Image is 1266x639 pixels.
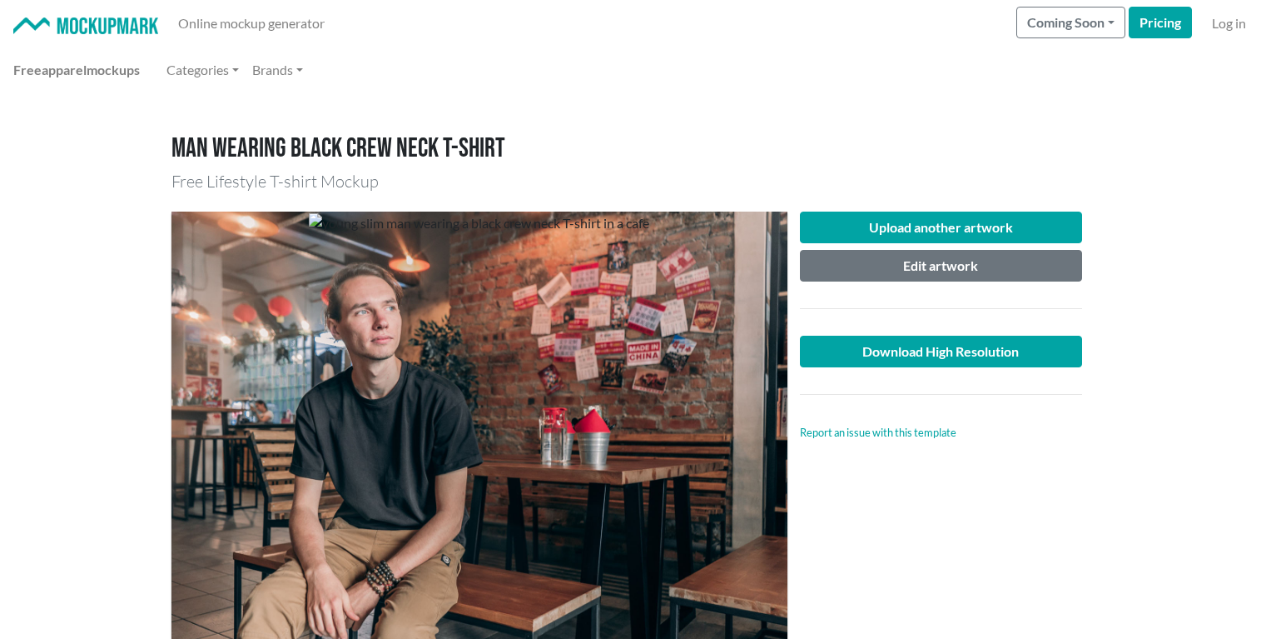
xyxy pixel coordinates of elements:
[246,53,310,87] a: Brands
[171,172,1095,192] h3: Free Lifestyle T-shirt Mockup
[171,133,1095,165] h1: Man wearing black crew neck T-shirt
[800,426,956,439] a: Report an issue with this template
[1205,7,1253,40] a: Log in
[1016,7,1125,38] button: Coming Soon
[13,17,158,35] img: Mockup Mark
[800,212,1083,243] button: Upload another artwork
[42,62,87,77] span: apparel
[171,7,331,40] a: Online mockup generator
[800,250,1083,282] button: Edit artwork
[800,336,1083,367] a: Download High Resolution
[160,53,246,87] a: Categories
[7,53,146,87] a: Freeapparelmockups
[1129,7,1192,38] a: Pricing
